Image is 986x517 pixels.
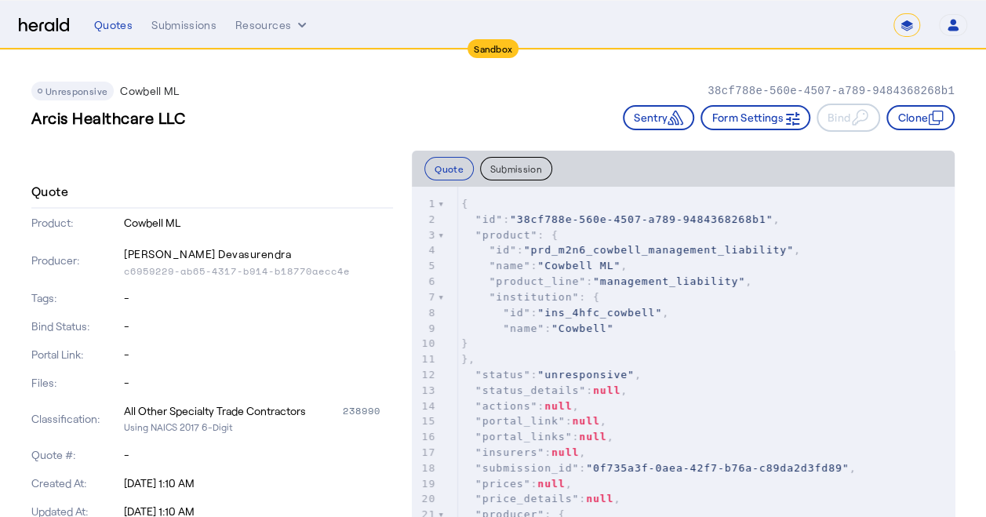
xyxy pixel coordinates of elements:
span: : , [461,307,669,319]
div: 11 [412,351,438,367]
p: Portal Link: [31,347,121,362]
span: "status" [475,369,531,380]
span: "ins_4hfc_cowbell" [537,307,662,319]
p: Bind Status: [31,319,121,334]
span: null [593,384,620,396]
span: : { [461,291,600,303]
span: : , [461,213,780,225]
span: }, [461,353,475,365]
p: - [124,290,393,306]
span: : [461,322,613,334]
span: : , [461,446,586,458]
span: "institution" [489,291,580,303]
span: "portal_link" [475,415,566,427]
span: : , [461,369,642,380]
p: - [124,375,393,391]
span: "Cowbell ML" [537,260,620,271]
div: Sandbox [468,39,518,58]
span: : , [461,415,606,427]
span: "name" [489,260,531,271]
span: : , [461,462,856,474]
div: 7 [412,289,438,305]
button: Sentry [623,105,694,130]
span: "0f735a3f-0aea-42f7-b76a-c89da2d3fd89" [586,462,849,474]
div: 3 [412,228,438,243]
span: { [461,198,468,209]
div: 12 [412,367,438,383]
div: 238990 [343,403,393,419]
span: } [461,337,468,349]
span: "id" [489,244,517,256]
span: "product" [475,229,537,241]
p: Quote #: [31,447,121,463]
span: "portal_links" [475,431,573,442]
div: 5 [412,258,438,274]
button: Resources dropdown menu [235,17,310,33]
span: Unresponsive [45,86,107,96]
span: "submission_id" [475,462,579,474]
h4: Quote [31,182,68,201]
p: Producer: [31,253,121,268]
button: Quote [424,157,474,180]
span: "id" [475,213,503,225]
span: "Cowbell" [551,322,613,334]
p: Product: [31,215,121,231]
span: : , [461,493,620,504]
div: 14 [412,399,438,414]
span: "status_details" [475,384,586,396]
div: 9 [412,321,438,337]
button: Bind [817,104,880,132]
span: null [572,415,599,427]
button: Submission [480,157,552,180]
p: Cowbell ML [124,215,393,231]
span: : , [461,400,579,412]
span: "management_liability" [593,275,745,287]
span: : , [461,260,628,271]
span: "prices" [475,478,531,490]
div: 6 [412,274,438,289]
div: 16 [412,429,438,445]
span: null [544,400,572,412]
span: "insurers" [475,446,544,458]
p: - [124,347,393,362]
div: 13 [412,383,438,399]
span: "product_line" [489,275,587,287]
button: Clone [886,105,955,130]
span: : , [461,384,628,396]
p: [DATE] 1:10 AM [124,475,393,491]
h3: Arcis Healthcare LLC [31,107,185,129]
span: : , [461,244,801,256]
p: - [124,447,393,463]
span: "prd_m2n6_cowbell_management_liability" [524,244,794,256]
p: Using NAICS 2017 6-Digit [124,419,393,435]
div: 10 [412,336,438,351]
span: null [551,446,579,458]
div: Quotes [94,17,133,33]
span: "38cf788e-560e-4507-a789-9484368268b1" [510,213,773,225]
span: null [586,493,613,504]
span: : , [461,478,572,490]
p: - [124,319,393,334]
span: "actions" [475,400,537,412]
div: 18 [412,461,438,476]
p: Files: [31,375,121,391]
div: 2 [412,212,438,228]
div: All Other Specialty Trade Contractors [124,403,306,419]
p: [PERSON_NAME] Devasurendra [124,243,393,265]
span: null [579,431,606,442]
div: 1 [412,196,438,212]
div: 8 [412,305,438,321]
div: 4 [412,242,438,258]
p: c6959229-ab65-4317-b914-b18770aecc4e [124,265,393,278]
div: 19 [412,476,438,492]
p: Created At: [31,475,121,491]
p: Cowbell ML [120,83,180,99]
button: Form Settings [700,105,810,130]
div: 17 [412,445,438,461]
div: 20 [412,491,438,507]
span: "name" [503,322,544,334]
span: "price_details" [475,493,579,504]
img: Herald Logo [19,18,69,33]
p: Classification: [31,411,121,427]
span: null [537,478,565,490]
